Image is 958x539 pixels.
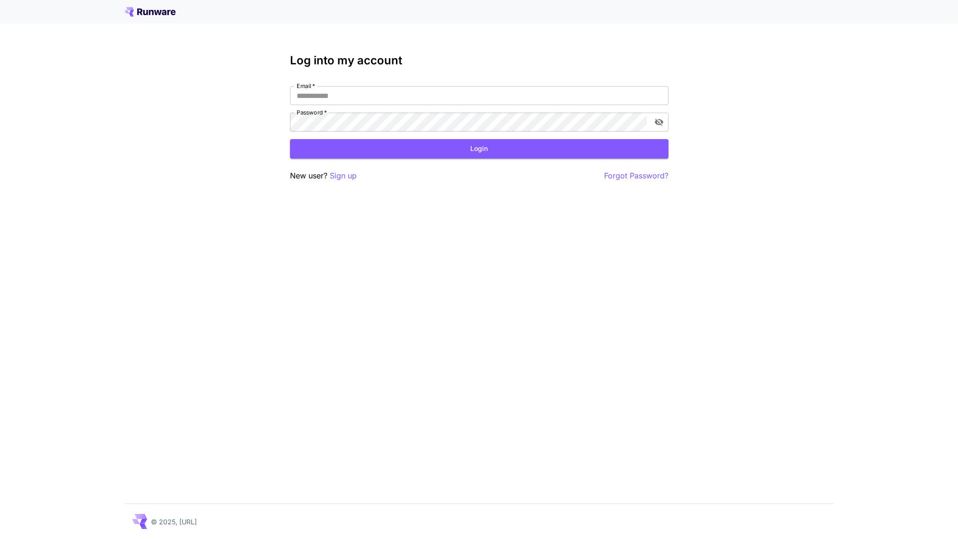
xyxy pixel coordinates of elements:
[151,517,197,527] p: © 2025, [URL]
[297,82,315,90] label: Email
[290,170,357,182] p: New user?
[330,170,357,182] button: Sign up
[650,114,668,131] button: toggle password visibility
[290,139,668,159] button: Login
[290,54,668,67] h3: Log into my account
[297,108,327,116] label: Password
[604,170,668,182] button: Forgot Password?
